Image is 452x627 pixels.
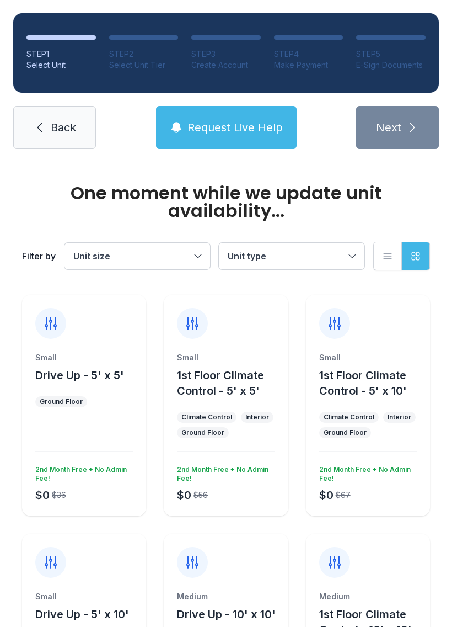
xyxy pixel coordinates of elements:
div: Select Unit Tier [109,60,179,71]
div: Ground Floor [40,397,83,406]
button: 1st Floor Climate Control - 5' x 10' [319,368,426,398]
div: Medium [319,591,417,602]
div: STEP 3 [191,49,261,60]
div: STEP 4 [274,49,343,60]
div: Small [35,352,133,363]
div: STEP 2 [109,49,179,60]
div: Small [35,591,133,602]
div: 2nd Month Free + No Admin Fee! [31,461,133,483]
div: Climate Control [324,413,374,422]
div: One moment while we update unit availability... [22,184,430,220]
div: Interior [388,413,411,422]
div: $0 [35,487,50,503]
div: $56 [193,490,208,501]
div: Select Unit [26,60,96,71]
button: Drive Up - 10' x 10' [177,607,276,622]
span: Drive Up - 5' x 10' [35,608,129,621]
div: Ground Floor [181,428,224,437]
span: 1st Floor Climate Control - 5' x 10' [319,369,407,397]
span: Unit type [228,251,266,262]
button: Unit type [219,243,364,269]
div: $0 [177,487,191,503]
div: $0 [319,487,333,503]
div: Create Account [191,60,261,71]
div: E-Sign Documents [356,60,426,71]
div: Climate Control [181,413,232,422]
div: Medium [177,591,275,602]
span: 1st Floor Climate Control - 5' x 5' [177,369,264,397]
div: STEP 1 [26,49,96,60]
div: Small [177,352,275,363]
button: Drive Up - 5' x 10' [35,607,129,622]
div: Interior [245,413,269,422]
span: Back [51,120,76,135]
div: $67 [336,490,351,501]
button: Drive Up - 5' x 5' [35,368,124,383]
span: Request Live Help [187,120,283,135]
div: STEP 5 [356,49,426,60]
span: Drive Up - 10' x 10' [177,608,276,621]
span: Next [376,120,401,135]
div: 2nd Month Free + No Admin Fee! [173,461,275,483]
button: 1st Floor Climate Control - 5' x 5' [177,368,283,398]
div: 2nd Month Free + No Admin Fee! [315,461,417,483]
div: Ground Floor [324,428,367,437]
span: Unit size [73,251,110,262]
div: Small [319,352,417,363]
span: Drive Up - 5' x 5' [35,369,124,382]
button: Unit size [64,243,210,269]
div: $36 [52,490,66,501]
div: Filter by [22,249,56,263]
div: Make Payment [274,60,343,71]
